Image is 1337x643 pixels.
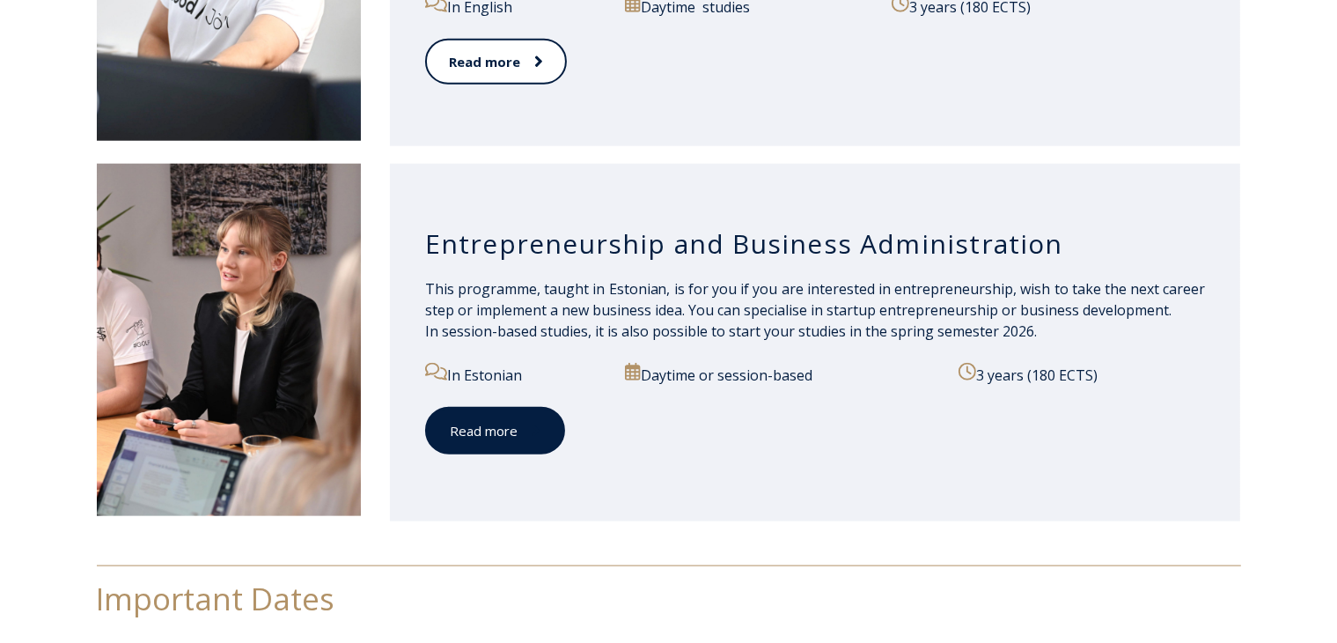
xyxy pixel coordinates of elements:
img: Entrepreneurship and Business Administration [97,164,361,516]
p: In Estonian [425,363,606,386]
p: 3 years (180 ECTS) [959,363,1205,386]
p: Daytime or session-based [625,363,938,386]
a: Read more [425,39,567,85]
span: This programme, taught in Estonian, is for you if you are interested in entrepreneurship, wish to... [425,279,1206,341]
span: Important Dates [97,578,335,619]
a: Read more [425,407,565,455]
h3: Entrepreneurship and Business Administration [425,227,1206,261]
